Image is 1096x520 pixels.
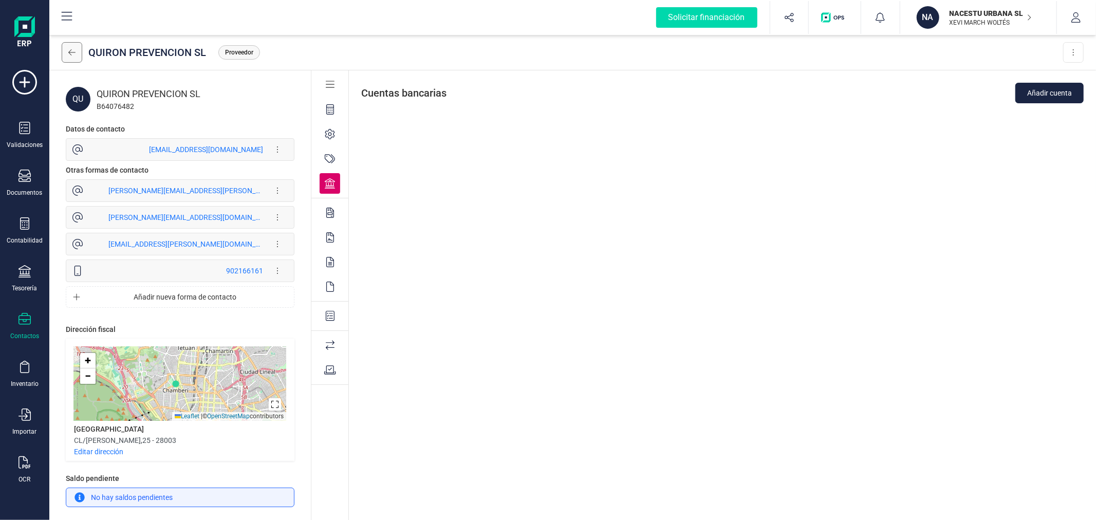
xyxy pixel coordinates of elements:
div: Tesorería [12,284,38,292]
div: [PERSON_NAME][EMAIL_ADDRESS][DOMAIN_NAME] [108,212,263,222]
div: © contributors [172,412,286,421]
span: Añadir nueva forma de contacto [84,292,285,302]
div: [GEOGRAPHIC_DATA] [74,424,144,434]
a: Zoom out [80,368,96,384]
div: Datos de contacto [66,124,125,134]
div: [PERSON_NAME][EMAIL_ADDRESS][PERSON_NAME][DOMAIN_NAME] [108,185,263,196]
button: Solicitar financiación [644,1,770,34]
div: Importar [13,428,37,436]
div: [EMAIL_ADDRESS][PERSON_NAME][DOMAIN_NAME] [108,239,263,249]
div: Solicitar financiación [656,7,757,28]
div: Contactos [10,332,39,340]
div: Saldo pendiente [66,473,294,488]
p: Editar dirección [74,447,123,457]
img: Logo Finanedi [14,16,35,49]
div: B64076482 [97,101,294,112]
button: Añadir cuenta [1015,83,1084,103]
span: Cuentas bancarias [361,86,447,100]
button: Añadir nueva forma de contacto [66,287,294,307]
button: NANACESTU URBANA SLXEVI MARCH WOLTÉS [913,1,1044,34]
button: Logo de OPS [815,1,854,34]
div: OCR [19,475,31,484]
div: QUIRON PREVENCION SL [88,45,206,60]
p: NACESTU URBANA SL [950,8,1032,18]
span: − [85,369,91,382]
div: Contabilidad [7,236,43,245]
a: Zoom in [80,353,96,368]
div: [EMAIL_ADDRESS][DOMAIN_NAME] [149,144,263,155]
div: Otras formas de contacto [66,165,148,175]
img: Marker [172,380,179,387]
div: Documentos [7,189,43,197]
div: QUIRON PREVENCION SL [97,87,294,101]
a: Leaflet [175,413,199,420]
div: 902166161 [226,266,263,276]
div: NA [917,6,939,29]
a: OpenStreetMap [207,413,250,420]
span: | [201,413,202,420]
p: XEVI MARCH WOLTÉS [950,18,1032,27]
span: + [85,354,91,367]
div: Inventario [11,380,39,388]
span: Añadir cuenta [1027,88,1072,98]
div: Dirección fiscal [66,324,116,335]
div: CL/[PERSON_NAME],25 - 28003 [74,435,176,445]
div: No hay saldos pendientes [66,488,294,507]
span: Proveedor [225,48,253,57]
div: QU [66,87,90,112]
img: Logo de OPS [821,12,848,23]
div: Validaciones [7,141,43,149]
